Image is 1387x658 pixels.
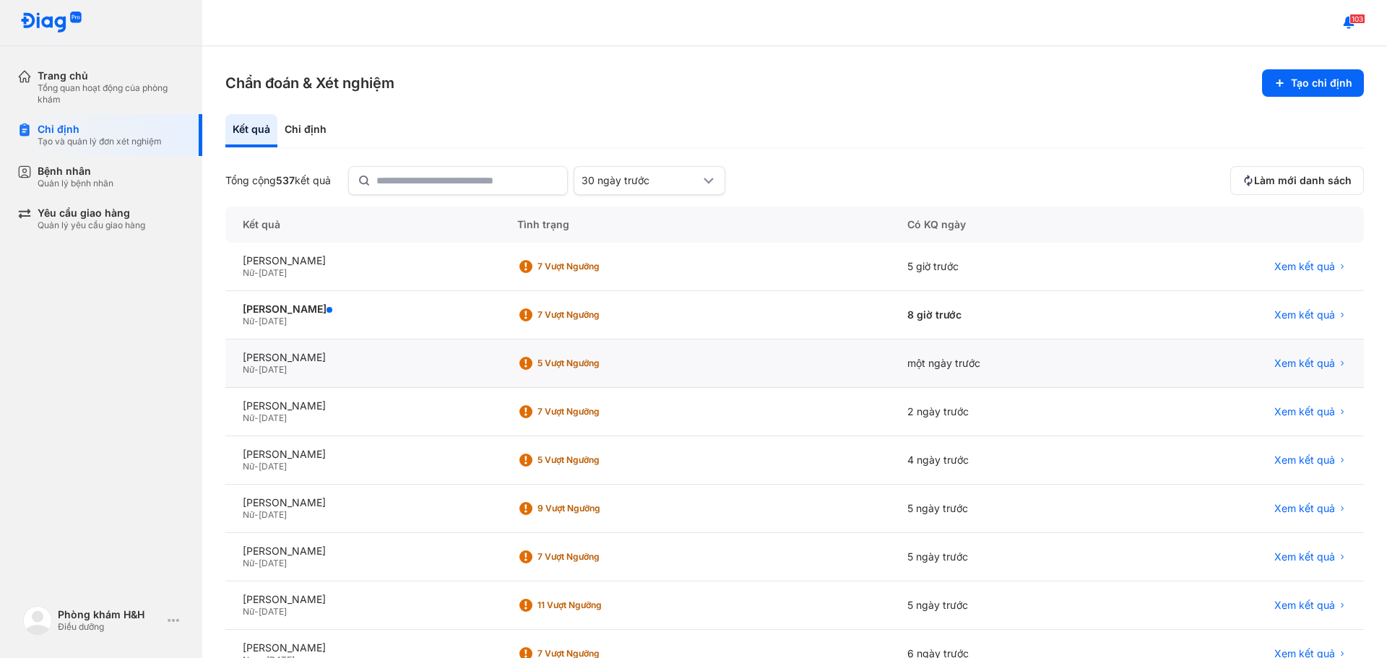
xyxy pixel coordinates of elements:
[38,82,185,105] div: Tổng quan hoạt động của phòng khám
[259,412,287,423] span: [DATE]
[259,461,287,472] span: [DATE]
[254,364,259,375] span: -
[38,207,145,220] div: Yêu cầu giao hàng
[243,558,254,568] span: Nữ
[259,267,287,278] span: [DATE]
[38,123,162,136] div: Chỉ định
[537,309,653,321] div: 7 Vượt ngưỡng
[254,461,259,472] span: -
[254,316,259,326] span: -
[259,316,287,326] span: [DATE]
[1274,502,1335,515] span: Xem kết quả
[243,448,483,461] div: [PERSON_NAME]
[243,545,483,558] div: [PERSON_NAME]
[277,114,334,147] div: Chỉ định
[1254,174,1352,187] span: Làm mới danh sách
[1230,166,1364,195] button: Làm mới danh sách
[38,165,113,178] div: Bệnh nhân
[890,207,1128,243] div: Có KQ ngày
[890,581,1128,630] div: 5 ngày trước
[243,303,483,316] div: [PERSON_NAME]
[243,641,483,654] div: [PERSON_NAME]
[890,485,1128,533] div: 5 ngày trước
[259,606,287,617] span: [DATE]
[58,621,162,633] div: Điều dưỡng
[890,388,1128,436] div: 2 ngày trước
[38,136,162,147] div: Tạo và quản lý đơn xét nghiệm
[1274,599,1335,612] span: Xem kết quả
[254,558,259,568] span: -
[254,509,259,520] span: -
[38,69,185,82] div: Trang chủ
[243,509,254,520] span: Nữ
[1274,405,1335,418] span: Xem kết quả
[243,399,483,412] div: [PERSON_NAME]
[1274,260,1335,273] span: Xem kết quả
[243,412,254,423] span: Nữ
[243,267,254,278] span: Nữ
[243,364,254,375] span: Nữ
[225,174,331,187] div: Tổng cộng kết quả
[243,461,254,472] span: Nữ
[225,73,394,93] h3: Chẩn đoán & Xét nghiệm
[58,608,162,621] div: Phòng khám H&H
[537,551,653,563] div: 7 Vượt ngưỡng
[38,178,113,189] div: Quản lý bệnh nhân
[243,254,483,267] div: [PERSON_NAME]
[890,291,1128,339] div: 8 giờ trước
[243,496,483,509] div: [PERSON_NAME]
[537,503,653,514] div: 9 Vượt ngưỡng
[38,220,145,231] div: Quản lý yêu cầu giao hàng
[276,174,295,186] span: 537
[243,316,254,326] span: Nữ
[890,436,1128,485] div: 4 ngày trước
[890,533,1128,581] div: 5 ngày trước
[537,261,653,272] div: 7 Vượt ngưỡng
[243,351,483,364] div: [PERSON_NAME]
[890,339,1128,388] div: một ngày trước
[259,509,287,520] span: [DATE]
[537,406,653,417] div: 7 Vượt ngưỡng
[225,207,500,243] div: Kết quả
[1274,550,1335,563] span: Xem kết quả
[254,267,259,278] span: -
[243,606,254,617] span: Nữ
[1274,454,1335,467] span: Xem kết quả
[1274,357,1335,370] span: Xem kết quả
[259,558,287,568] span: [DATE]
[259,364,287,375] span: [DATE]
[537,358,653,369] div: 5 Vượt ngưỡng
[582,174,700,187] div: 30 ngày trước
[254,412,259,423] span: -
[1262,69,1364,97] button: Tạo chỉ định
[243,593,483,606] div: [PERSON_NAME]
[1349,14,1365,24] span: 103
[23,606,52,635] img: logo
[537,599,653,611] div: 11 Vượt ngưỡng
[537,454,653,466] div: 5 Vượt ngưỡng
[254,606,259,617] span: -
[20,12,82,34] img: logo
[1274,308,1335,321] span: Xem kết quả
[890,243,1128,291] div: 5 giờ trước
[225,114,277,147] div: Kết quả
[500,207,889,243] div: Tình trạng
